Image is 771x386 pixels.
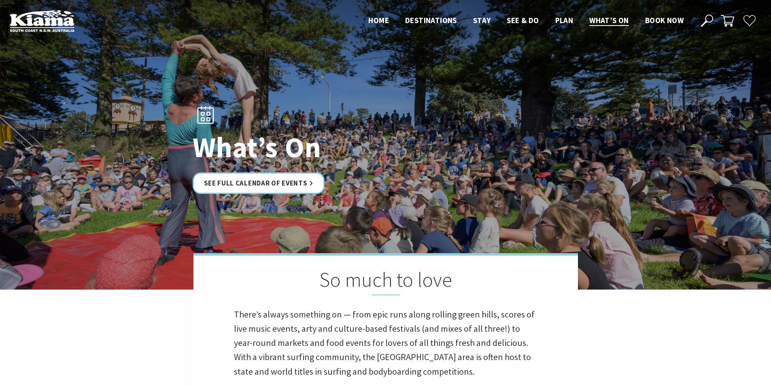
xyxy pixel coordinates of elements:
span: Plan [555,15,573,25]
img: Kiama Logo [10,10,74,32]
span: What’s On [589,15,629,25]
span: Book now [645,15,684,25]
h2: So much to love [234,268,537,295]
span: See & Do [507,15,539,25]
span: Home [368,15,389,25]
span: Destinations [405,15,457,25]
a: See Full Calendar of Events [193,172,325,194]
h1: What’s On [193,131,421,162]
span: Stay [473,15,491,25]
p: There’s always something on — from epic runs along rolling green hills, scores of live music even... [234,307,537,379]
nav: Main Menu [360,14,692,28]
